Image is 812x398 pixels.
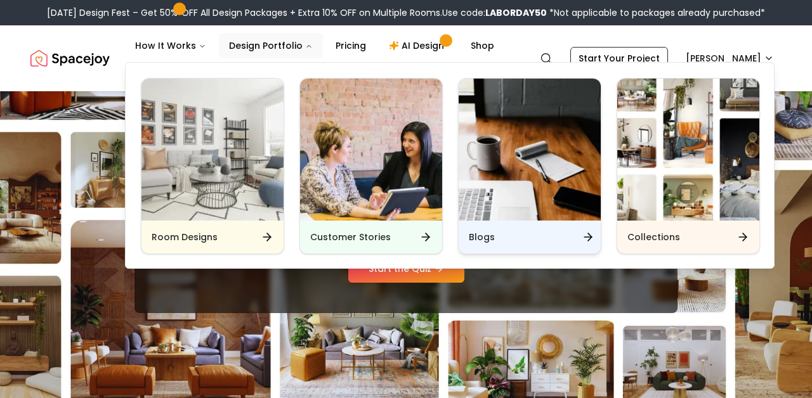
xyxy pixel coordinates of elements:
[570,47,668,70] a: Start Your Project
[461,33,504,58] a: Shop
[126,63,775,269] div: Design Portfolio
[30,25,782,91] nav: Global
[325,33,376,58] a: Pricing
[141,79,284,221] img: Room Designs
[458,78,601,254] a: BlogsBlogs
[547,6,765,19] span: *Not applicable to packages already purchased*
[485,6,547,19] b: LABORDAY50
[125,33,216,58] button: How It Works
[442,6,547,19] span: Use code:
[219,33,323,58] button: Design Portfolio
[30,46,110,71] a: Spacejoy
[627,231,680,243] h6: Collections
[310,231,391,243] h6: Customer Stories
[152,231,218,243] h6: Room Designs
[617,79,759,221] img: Collections
[141,78,284,254] a: Room DesignsRoom Designs
[30,46,110,71] img: Spacejoy Logo
[617,78,760,254] a: CollectionsCollections
[300,79,442,221] img: Customer Stories
[379,33,458,58] a: AI Design
[348,255,464,283] a: Start the Quiz
[469,231,495,243] h6: Blogs
[678,47,782,70] button: [PERSON_NAME]
[299,78,443,254] a: Customer StoriesCustomer Stories
[125,33,504,58] nav: Main
[459,79,601,221] img: Blogs
[47,6,765,19] div: [DATE] Design Fest – Get 50% OFF All Design Packages + Extra 10% OFF on Multiple Rooms.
